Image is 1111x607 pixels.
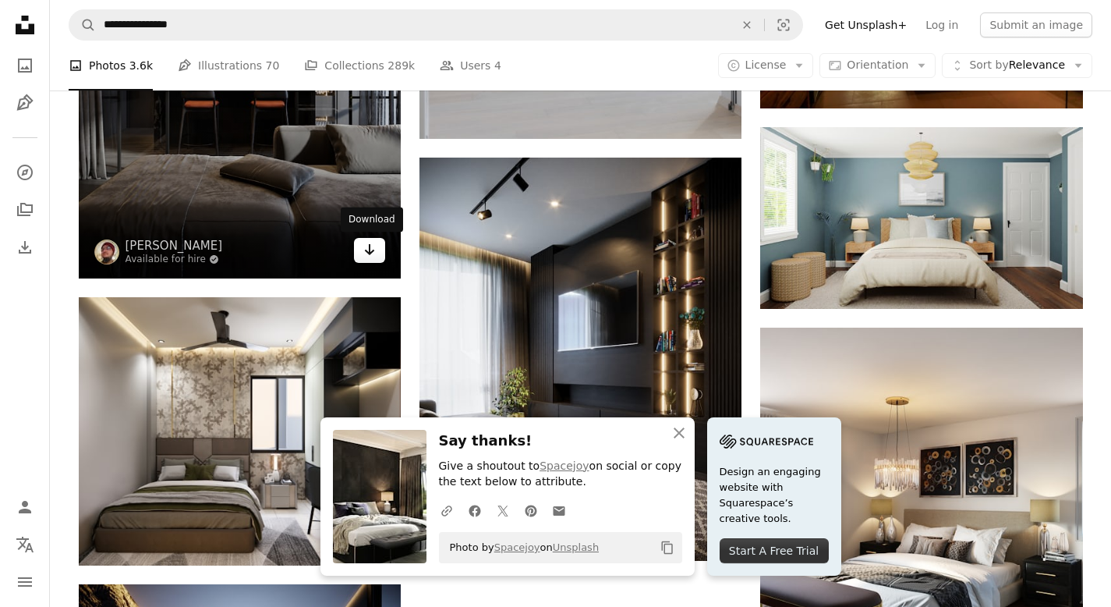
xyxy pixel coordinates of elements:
[9,492,41,523] a: Log in / Sign up
[942,53,1092,78] button: Sort byRelevance
[707,417,841,576] a: Design an engaging website with Squarespace’s creative tools.Start A Free Trial
[720,430,813,453] img: file-1705255347840-230a6ab5bca9image
[718,53,814,78] button: License
[387,57,415,74] span: 289k
[94,240,119,264] img: Go to Bilal Mansuri's profile
[304,41,415,91] a: Collections 289k
[439,459,682,490] p: Give a shoutout to on social or copy the text below to attribute.
[489,495,517,526] a: Share on Twitter
[354,238,385,263] a: Download
[760,522,1082,536] a: white and black bed linen
[442,535,600,560] span: Photo by on
[517,495,545,526] a: Share on Pinterest
[916,12,968,37] a: Log in
[79,297,401,566] img: A bedroom with a bed and a desk
[969,59,1008,71] span: Sort by
[9,566,41,598] button: Menu
[969,58,1065,73] span: Relevance
[419,158,741,561] img: a room with a tv and a couch
[419,352,741,366] a: a room with a tv and a couch
[79,424,401,438] a: A bedroom with a bed and a desk
[720,538,829,563] div: Start A Free Trial
[69,9,803,41] form: Find visuals sitewide
[654,534,681,561] button: Copy to clipboard
[545,495,573,526] a: Share over email
[439,430,682,453] h3: Say thanks!
[178,41,279,91] a: Illustrations 70
[720,464,829,527] span: Design an engaging website with Squarespace’s creative tools.
[341,208,403,233] div: Download
[9,529,41,560] button: Language
[553,541,599,553] a: Unsplash
[494,541,540,553] a: Spacejoy
[461,495,489,526] a: Share on Facebook
[760,127,1082,308] img: white bed linen with white pillow
[266,57,280,74] span: 70
[540,460,589,472] a: Spacejoy
[9,50,41,81] a: Photos
[69,10,96,40] button: Search Unsplash
[765,10,802,40] button: Visual search
[9,232,41,263] a: Download History
[819,53,936,78] button: Orientation
[126,238,223,254] a: [PERSON_NAME]
[9,87,41,119] a: Illustrations
[760,211,1082,225] a: white bed linen with white pillow
[440,41,501,91] a: Users 4
[126,254,223,266] a: Available for hire
[730,10,764,40] button: Clear
[745,59,787,71] span: License
[847,59,908,71] span: Orientation
[9,157,41,188] a: Explore
[9,194,41,225] a: Collections
[494,57,501,74] span: 4
[980,12,1092,37] button: Submit an image
[816,12,916,37] a: Get Unsplash+
[9,9,41,44] a: Home — Unsplash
